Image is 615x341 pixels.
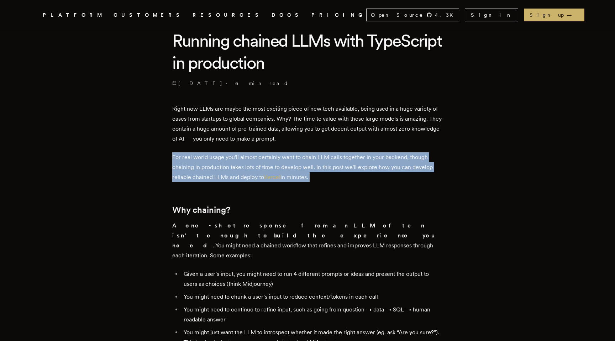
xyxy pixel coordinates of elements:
[465,9,518,21] a: Sign In
[182,269,443,289] li: Given a user’s input, you might need to run 4 different prompts or ideas and present the output t...
[43,11,105,20] button: PLATFORM
[193,11,263,20] button: RESOURCES
[272,11,303,20] a: DOCS
[524,9,584,21] a: Sign up
[172,30,443,74] h1: Running chained LLMs with TypeScript in production
[172,104,443,144] p: Right now LLMs are maybe the most exciting piece of new tech available, being used in a huge vari...
[172,221,443,261] p: . You might need a chained workflow that refines and improves LLM responses through each iteratio...
[172,152,443,182] p: For real world usage you'll almost certainly want to chain LLM calls together in your backend, th...
[235,80,289,87] span: 6 min read
[567,11,579,19] span: →
[311,11,366,20] a: PRICING
[182,292,443,302] li: You might need to chunk a user’s input to reduce context/tokens in each call
[172,222,437,249] strong: A one-shot response from an LLM often isn’t enough to build the experience you need
[435,11,457,19] span: 4.3 K
[371,11,424,19] span: Open Source
[172,205,443,215] h2: Why chaining?
[264,174,280,180] a: Vercel
[114,11,184,20] a: CUSTOMERS
[182,305,443,325] li: You might need to continue to refine input, such as going from question → data → SQL → human read...
[172,80,223,87] span: [DATE]
[172,80,443,87] p: ·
